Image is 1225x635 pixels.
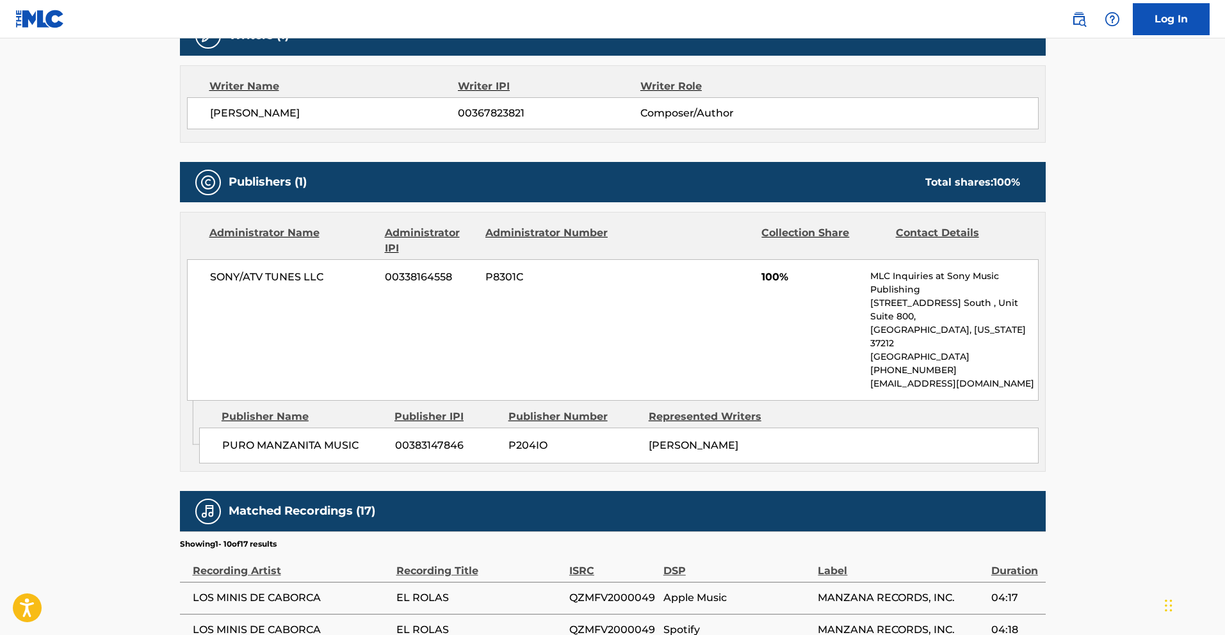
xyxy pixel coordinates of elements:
p: [EMAIL_ADDRESS][DOMAIN_NAME] [870,377,1037,390]
img: search [1071,12,1087,27]
div: DSP [663,550,812,579]
div: Administrator Name [209,225,375,256]
p: [GEOGRAPHIC_DATA] [870,350,1037,364]
div: ISRC [569,550,657,579]
div: Publisher Number [508,409,639,424]
h5: Matched Recordings (17) [229,504,375,518]
span: LOS MINIS DE CABORCA [193,590,390,606]
div: Administrator IPI [385,225,476,256]
span: 00338164558 [385,269,476,285]
p: [GEOGRAPHIC_DATA], [US_STATE] 37212 [870,323,1037,350]
img: Publishers [200,175,216,190]
div: Represented Writers [649,409,779,424]
span: PURO MANZANITA MUSIC [222,438,385,453]
div: Recording Title [396,550,563,579]
h5: Publishers (1) [229,175,307,189]
img: MLC Logo [15,10,65,28]
div: Collection Share [761,225,886,256]
span: SONY/ATV TUNES LLC [210,269,376,285]
div: Publisher IPI [394,409,499,424]
span: QZMFV2000049 [569,590,657,606]
span: P8301C [485,269,610,285]
div: Drag [1165,586,1172,625]
span: 00383147846 [395,438,499,453]
img: help [1105,12,1120,27]
span: 04:17 [991,590,1039,606]
a: Log In [1133,3,1210,35]
p: [PHONE_NUMBER] [870,364,1037,377]
span: EL ROLAS [396,590,563,606]
div: Help [1099,6,1125,32]
div: Writer IPI [458,79,640,94]
span: 00367823821 [458,106,640,121]
div: Label [818,550,984,579]
p: MLC Inquiries at Sony Music Publishing [870,269,1037,296]
div: Contact Details [896,225,1020,256]
img: Matched Recordings [200,504,216,519]
iframe: Chat Widget [1161,574,1225,635]
div: Publisher Name [222,409,385,424]
span: [PERSON_NAME] [210,106,458,121]
p: Showing 1 - 10 of 17 results [180,538,277,550]
a: Public Search [1066,6,1092,32]
div: Writer Name [209,79,458,94]
div: Total shares: [925,175,1020,190]
span: 100% [761,269,861,285]
div: Duration [991,550,1039,579]
span: MANZANA RECORDS, INC. [818,590,984,606]
span: Composer/Author [640,106,806,121]
p: [STREET_ADDRESS] South , Unit Suite 800, [870,296,1037,323]
span: [PERSON_NAME] [649,439,738,451]
span: P204IO [508,438,639,453]
div: Recording Artist [193,550,390,579]
div: Writer Role [640,79,806,94]
span: 100 % [993,176,1020,188]
span: Apple Music [663,590,812,606]
div: Administrator Number [485,225,610,256]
